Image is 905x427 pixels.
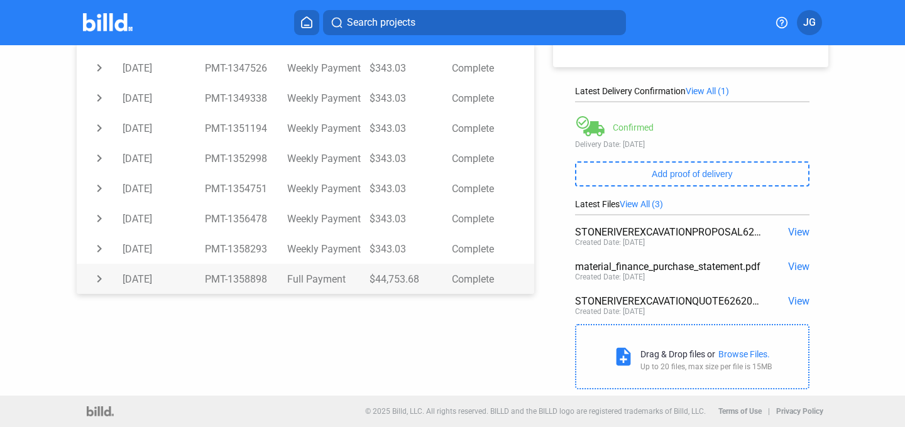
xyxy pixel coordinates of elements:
b: Terms of Use [718,407,762,416]
td: Weekly Payment [287,83,370,113]
td: Weekly Payment [287,234,370,264]
td: PMT-1347526 [205,53,287,83]
td: [DATE] [123,53,205,83]
td: Weekly Payment [287,143,370,173]
td: Complete [452,143,534,173]
img: logo [87,406,114,416]
td: Weekly Payment [287,53,370,83]
td: PMT-1354751 [205,173,287,203]
div: Created Date: [DATE] [575,238,645,247]
td: Weekly Payment [287,203,370,234]
p: © 2025 Billd, LLC. All rights reserved. BILLD and the BILLD logo are registered trademarks of Bil... [365,407,706,416]
td: PMT-1351194 [205,113,287,143]
div: STONERIVEREXCAVATIONPROPOSAL6262025.pdf [575,226,763,238]
div: Created Date: [DATE] [575,307,645,316]
div: Drag & Drop files or [640,349,715,359]
b: Privacy Policy [776,407,823,416]
td: $343.03 [370,234,452,264]
td: PMT-1358898 [205,264,287,294]
div: material_finance_purchase_statement.pdf [575,261,763,273]
td: $343.03 [370,83,452,113]
button: JG [797,10,822,35]
img: Billd Company Logo [83,13,133,31]
td: Complete [452,83,534,113]
td: Complete [452,113,534,143]
td: Weekly Payment [287,113,370,143]
td: $343.03 [370,53,452,83]
button: Add proof of delivery [575,161,809,186]
span: Add proof of delivery [652,169,732,179]
td: [DATE] [123,173,205,203]
td: $343.03 [370,173,452,203]
td: Weekly Payment [287,173,370,203]
span: JG [803,15,816,30]
td: Complete [452,53,534,83]
td: PMT-1358293 [205,234,287,264]
td: Complete [452,234,534,264]
td: PMT-1356478 [205,203,287,234]
td: [DATE] [123,264,205,294]
td: $343.03 [370,113,452,143]
td: PMT-1352998 [205,143,287,173]
p: | [768,407,770,416]
td: [DATE] [123,203,205,234]
td: [DATE] [123,83,205,113]
td: [DATE] [123,234,205,264]
td: $343.03 [370,203,452,234]
button: Search projects [323,10,626,35]
td: [DATE] [123,143,205,173]
td: $343.03 [370,143,452,173]
div: Up to 20 files, max size per file is 15MB [640,362,772,371]
td: [DATE] [123,113,205,143]
span: View [788,295,809,307]
div: STONERIVEREXCAVATIONQUOTE6262025.pdf [575,295,763,307]
div: Browse Files. [718,349,770,359]
td: Full Payment [287,264,370,294]
td: PMT-1349338 [205,83,287,113]
div: Created Date: [DATE] [575,273,645,281]
span: Search projects [347,15,415,30]
td: Complete [452,264,534,294]
div: Confirmed [613,122,654,132]
span: View [788,226,809,238]
mat-icon: note_add [613,346,634,367]
td: Complete [452,173,534,203]
td: Complete [452,203,534,234]
div: Latest Delivery Confirmation [575,86,809,96]
span: View All (1) [686,86,729,96]
div: Latest Files [575,199,809,209]
span: View [788,261,809,273]
span: View All (3) [620,199,663,209]
div: Delivery Date: [DATE] [575,140,809,149]
td: $44,753.68 [370,264,452,294]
